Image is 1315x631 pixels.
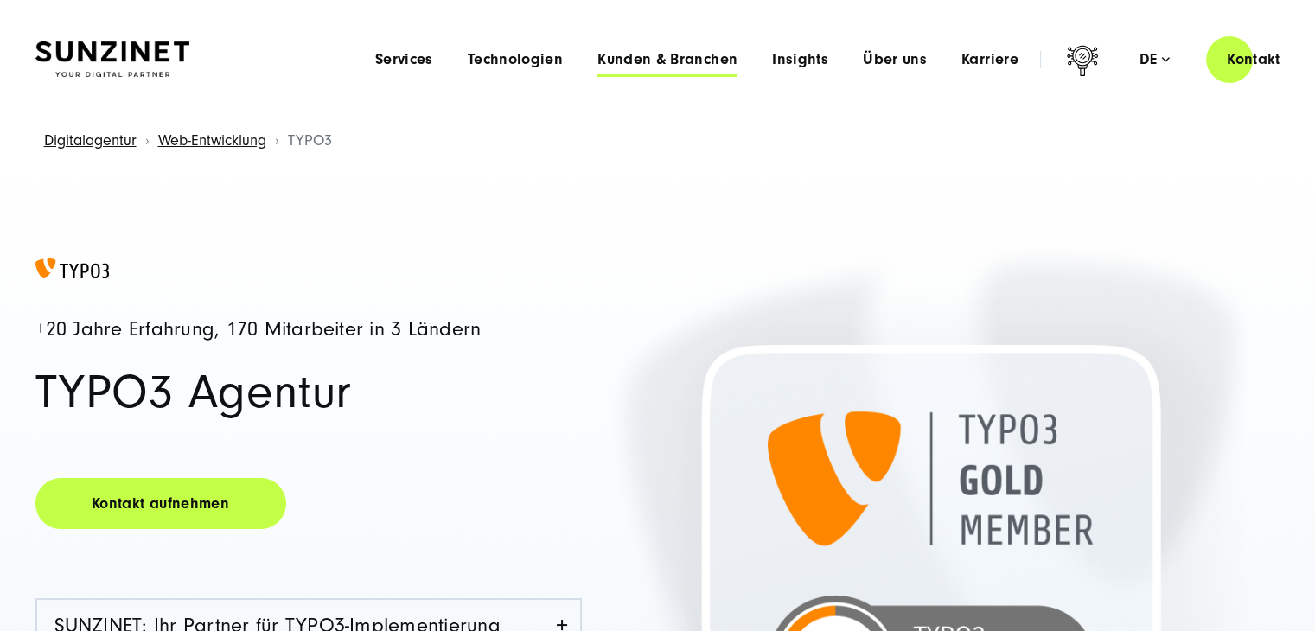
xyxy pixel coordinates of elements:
a: Web-Entwicklung [158,131,266,150]
a: Kontakt [1206,35,1301,84]
div: de [1139,51,1170,68]
a: Services [375,51,433,68]
a: Digitalagentur [44,131,137,150]
h1: TYPO3 Agentur [35,368,582,417]
a: Über uns [863,51,927,68]
span: TYPO3 [288,131,332,150]
a: Technologien [468,51,563,68]
h4: +20 Jahre Erfahrung, 170 Mitarbeiter in 3 Ländern [35,319,582,341]
a: Kontakt aufnehmen [35,478,286,529]
a: Karriere [961,51,1018,68]
img: SUNZINET Full Service Digital Agentur [35,41,189,78]
a: Kunden & Branchen [597,51,737,68]
a: Insights [772,51,828,68]
img: TYPO3 Agentur Logo farbig [35,258,109,279]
